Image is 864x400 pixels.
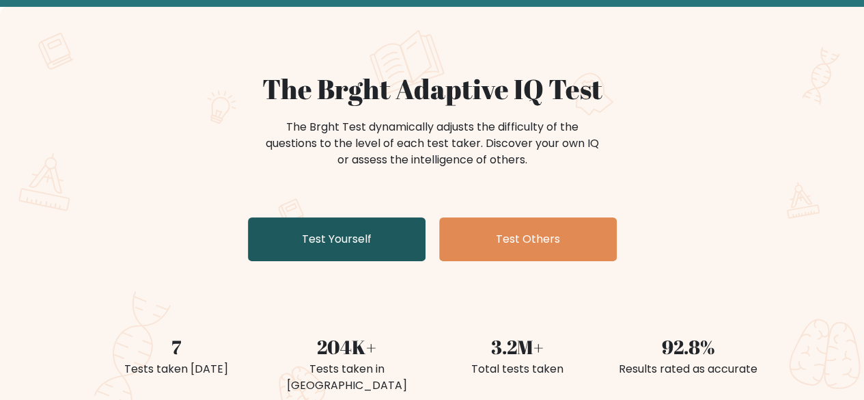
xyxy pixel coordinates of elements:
[99,72,766,105] h1: The Brght Adaptive IQ Test
[248,217,426,261] a: Test Yourself
[270,332,424,361] div: 204K+
[270,361,424,394] div: Tests taken in [GEOGRAPHIC_DATA]
[441,332,595,361] div: 3.2M+
[99,332,253,361] div: 7
[611,361,766,377] div: Results rated as accurate
[611,332,766,361] div: 92.8%
[441,361,595,377] div: Total tests taken
[262,119,603,168] div: The Brght Test dynamically adjusts the difficulty of the questions to the level of each test take...
[439,217,617,261] a: Test Others
[99,361,253,377] div: Tests taken [DATE]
